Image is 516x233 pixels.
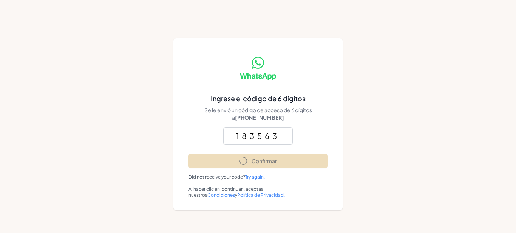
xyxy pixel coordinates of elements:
a: Condiciones [207,192,235,198]
p: Se le envió un código de acceso de 6 dígitos a [188,106,328,121]
a: Try again. [245,174,265,180]
div: Ingrese el código de 6 dígitos [188,94,328,103]
b: [PHONE_NUMBER] [235,114,284,121]
a: Política de Privacidad. [237,192,285,198]
p: Al hacer clic en 'continuar', aceptas nuestros y [188,186,328,198]
img: whatsapp.f6588d5cb7bf46661b12dc8befa357a8.svg [240,57,276,80]
button: Confirmar [188,154,328,168]
p: Did not receive your code? [188,174,328,180]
